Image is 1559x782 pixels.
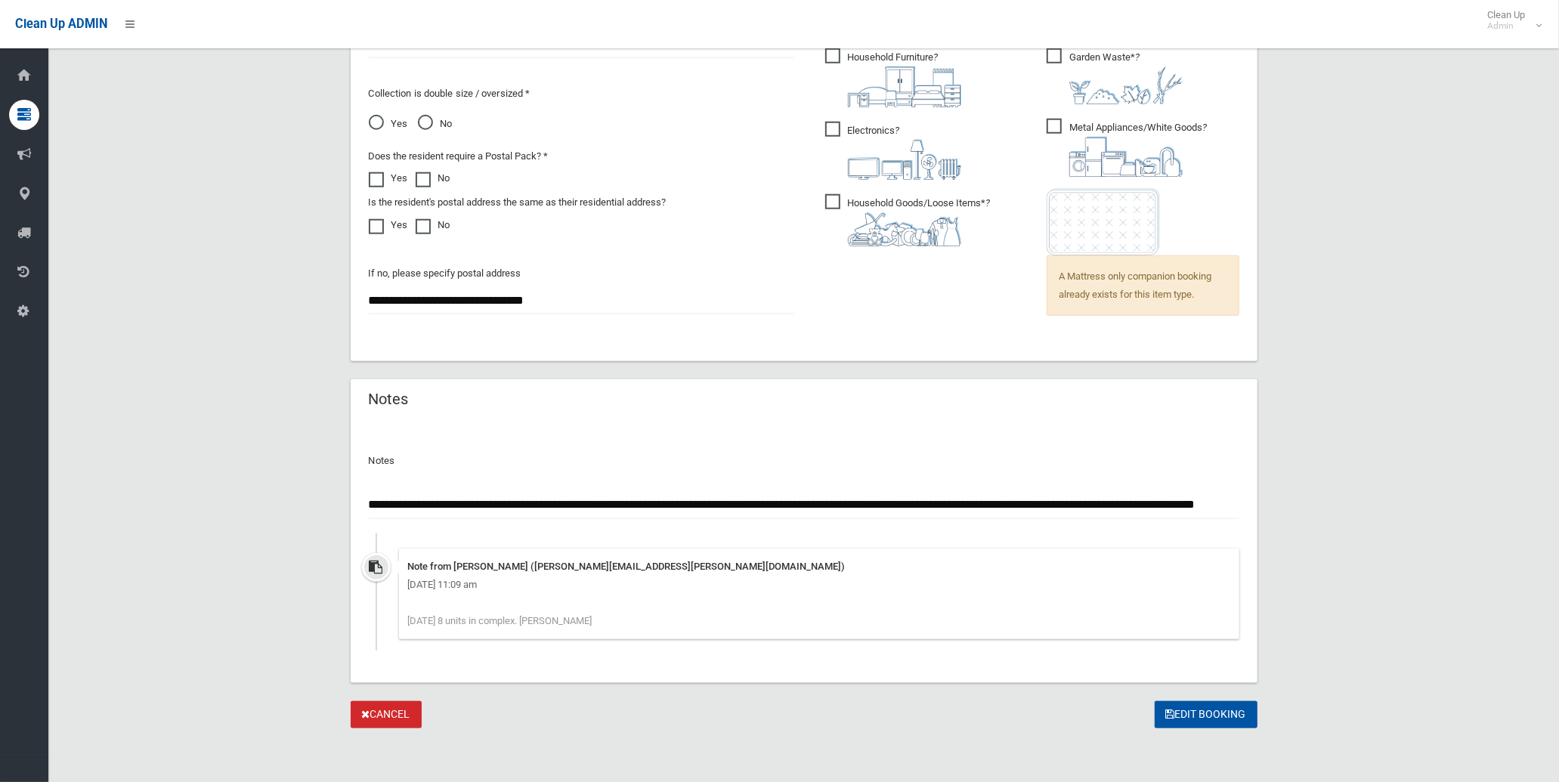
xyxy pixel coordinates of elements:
[416,216,450,234] label: No
[848,51,961,107] i: ?
[369,169,408,187] label: Yes
[369,193,667,212] label: Is the resident's postal address the same as their residential address?
[1487,20,1525,32] small: Admin
[369,216,408,234] label: Yes
[351,701,422,729] a: Cancel
[848,125,961,180] i: ?
[1047,119,1207,177] span: Metal Appliances/White Goods
[1069,137,1183,177] img: 36c1b0289cb1767239cdd3de9e694f19.png
[369,264,521,283] label: If no, please specify postal address
[825,48,961,107] span: Household Furniture
[848,140,961,180] img: 394712a680b73dbc3d2a6a3a7ffe5a07.png
[848,212,961,246] img: b13cc3517677393f34c0a387616ef184.png
[1069,122,1207,177] i: ?
[848,66,961,107] img: aa9efdbe659d29b613fca23ba79d85cb.png
[418,115,453,133] span: No
[369,147,549,165] label: Does the resident require a Postal Pack? *
[1155,701,1257,729] button: Edit Booking
[825,194,991,246] span: Household Goods/Loose Items*
[416,169,450,187] label: No
[408,558,1230,576] div: Note from [PERSON_NAME] ([PERSON_NAME][EMAIL_ADDRESS][PERSON_NAME][DOMAIN_NAME])
[15,17,107,31] span: Clean Up ADMIN
[848,197,991,246] i: ?
[408,615,592,626] span: [DATE] 8 units in complex. [PERSON_NAME]
[369,85,795,103] p: Collection is double size / oversized *
[1480,9,1540,32] span: Clean Up
[1047,48,1183,104] span: Garden Waste*
[1069,51,1183,104] i: ?
[1069,66,1183,104] img: 4fd8a5c772b2c999c83690221e5242e0.png
[408,576,1230,594] div: [DATE] 11:09 am
[1047,188,1160,255] img: e7408bece873d2c1783593a074e5cb2f.png
[351,385,427,414] header: Notes
[369,115,408,133] span: Yes
[369,452,1239,470] p: Notes
[825,122,961,180] span: Electronics
[1047,255,1239,316] span: A Mattress only companion booking already exists for this item type.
